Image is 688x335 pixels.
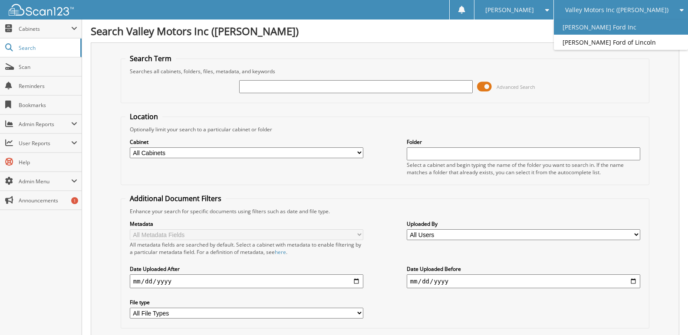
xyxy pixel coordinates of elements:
[19,44,76,52] span: Search
[554,20,688,35] a: [PERSON_NAME] Ford Inc
[485,7,534,13] span: [PERSON_NAME]
[645,293,688,335] iframe: Chat Widget
[130,220,363,228] label: Metadata
[91,24,679,38] h1: Search Valley Motors Inc ([PERSON_NAME])
[407,161,640,176] div: Select a cabinet and begin typing the name of the folder you want to search in. If the name match...
[19,197,77,204] span: Announcements
[407,220,640,228] label: Uploaded By
[71,197,78,204] div: 1
[19,63,77,71] span: Scan
[19,101,77,109] span: Bookmarks
[125,54,176,63] legend: Search Term
[19,25,71,33] span: Cabinets
[497,84,535,90] span: Advanced Search
[125,112,162,121] legend: Location
[407,138,640,146] label: Folder
[130,241,363,256] div: All metadata fields are searched by default. Select a cabinet with metadata to enable filtering b...
[407,265,640,273] label: Date Uploaded Before
[19,82,77,90] span: Reminders
[9,4,74,16] img: scan123-logo-white.svg
[125,208,645,215] div: Enhance your search for specific documents using filters such as date and file type.
[125,194,226,203] legend: Additional Document Filters
[125,68,645,75] div: Searches all cabinets, folders, files, metadata, and keywords
[130,299,363,306] label: File type
[130,265,363,273] label: Date Uploaded After
[554,35,688,50] a: [PERSON_NAME] Ford of Lincoln
[19,159,77,166] span: Help
[19,140,71,147] span: User Reports
[19,120,71,128] span: Admin Reports
[565,7,668,13] span: Valley Motors Inc ([PERSON_NAME])
[125,126,645,133] div: Optionally limit your search to a particular cabinet or folder
[19,178,71,185] span: Admin Menu
[275,248,286,256] a: here
[130,274,363,288] input: start
[407,274,640,288] input: end
[130,138,363,146] label: Cabinet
